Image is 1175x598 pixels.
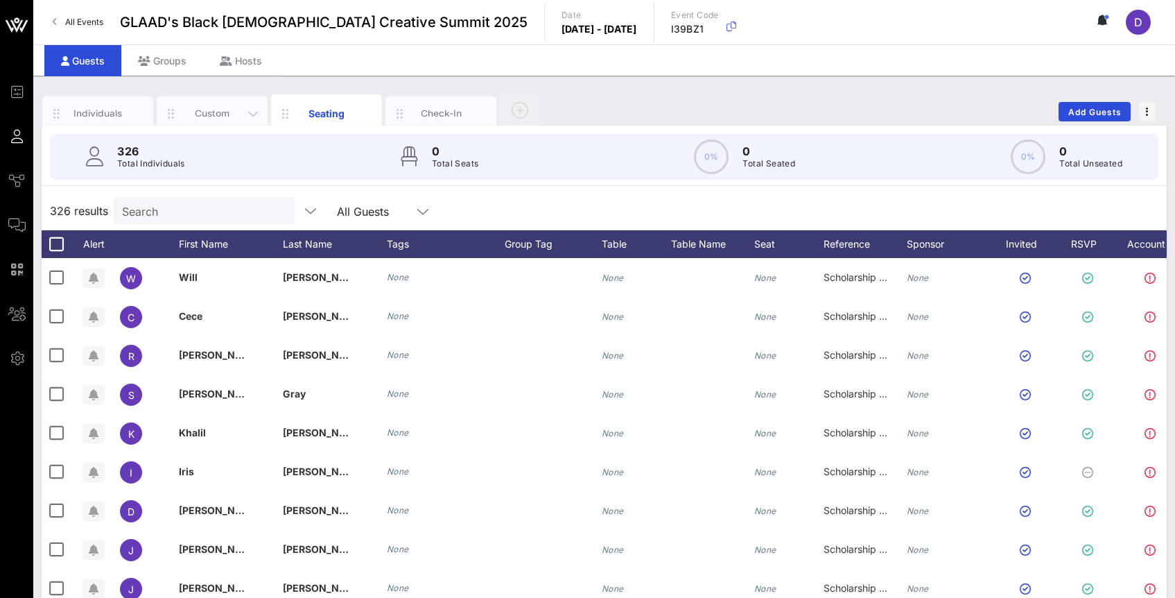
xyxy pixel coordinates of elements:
p: Event Code [671,8,719,22]
i: None [602,583,624,594]
i: None [754,545,776,555]
span: Scholarship Recipient [824,388,921,400]
i: None [754,428,776,438]
span: [PERSON_NAME] [283,427,365,438]
span: [PERSON_NAME] [179,504,261,516]
span: [PERSON_NAME] [283,271,365,283]
i: None [754,311,776,322]
div: Hosts [203,45,279,76]
p: I39BZ1 [671,22,719,36]
span: D [128,506,134,518]
span: [PERSON_NAME] [283,504,365,516]
span: Add Guests [1068,107,1122,117]
div: Reference [824,230,907,258]
i: None [907,583,929,594]
i: None [754,506,776,516]
div: RSVP [1066,230,1115,258]
span: [PERSON_NAME] [283,465,365,477]
p: [DATE] - [DATE] [562,22,637,36]
span: K [128,428,134,440]
i: None [602,506,624,516]
p: 0 [1059,143,1122,160]
div: Alert [76,230,111,258]
span: Scholarship Recipient [824,271,921,283]
div: All Guests [329,197,439,225]
span: [PERSON_NAME] [283,543,365,555]
i: None [754,467,776,477]
i: None [907,467,929,477]
span: GLAAD's Black [DEMOGRAPHIC_DATA] Creative Summit 2025 [120,12,528,33]
i: None [387,427,409,438]
i: None [907,389,929,400]
i: None [754,273,776,283]
span: S [128,389,134,401]
i: None [602,311,624,322]
span: Scholarship Recipient [824,543,921,555]
i: None [907,350,929,361]
div: Individuals [67,107,129,120]
i: None [754,350,776,361]
a: All Events [44,11,112,33]
span: [PERSON_NAME] [179,388,261,400]
span: J [128,545,134,556]
span: Will [179,271,198,283]
div: All Guests [337,205,389,218]
span: [PERSON_NAME] [179,349,261,361]
span: R [128,350,134,362]
span: [PERSON_NAME] [179,543,261,555]
i: None [387,505,409,515]
div: Custom [182,107,243,120]
i: None [387,311,409,321]
div: Table Name [671,230,754,258]
i: None [907,545,929,555]
button: Add Guests [1059,102,1131,121]
div: Guests [44,45,121,76]
span: Cece [179,310,202,322]
div: Invited [990,230,1066,258]
i: None [387,272,409,282]
i: None [602,467,624,477]
span: Khalil [179,427,206,438]
p: Date [562,8,637,22]
span: [PERSON_NAME] [283,582,365,594]
span: D [1134,15,1142,29]
span: Scholarship Recipient [824,310,921,322]
div: Table [602,230,671,258]
i: None [754,583,776,594]
span: Gray [283,388,306,400]
i: None [602,545,624,555]
span: Scholarship Recipient [824,349,921,361]
i: None [754,389,776,400]
div: Seating [296,106,358,121]
span: I [130,467,132,479]
p: Total Seated [742,157,795,171]
i: None [907,506,929,516]
i: None [907,311,929,322]
i: None [907,273,929,283]
p: Total Unseated [1059,157,1122,171]
div: Last Name [283,230,387,258]
span: [PERSON_NAME] [283,310,365,322]
i: None [602,273,624,283]
i: None [907,428,929,438]
div: Sponsor [907,230,990,258]
div: Check-In [410,107,472,120]
span: J [128,583,134,595]
span: Scholarship Recipient [824,582,921,594]
span: Iris [179,465,194,477]
p: Total Seats [432,157,478,171]
span: All Events [65,17,103,27]
div: Seat [754,230,824,258]
i: None [387,583,409,593]
p: 326 [117,143,185,160]
i: None [602,350,624,361]
span: C [128,311,134,323]
span: Scholarship Recipient [824,465,921,477]
i: None [387,350,409,360]
div: Groups [121,45,203,76]
div: D [1126,10,1151,35]
div: Group Tag [505,230,602,258]
p: Total Individuals [117,157,185,171]
i: None [387,544,409,554]
span: [PERSON_NAME] [283,349,365,361]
